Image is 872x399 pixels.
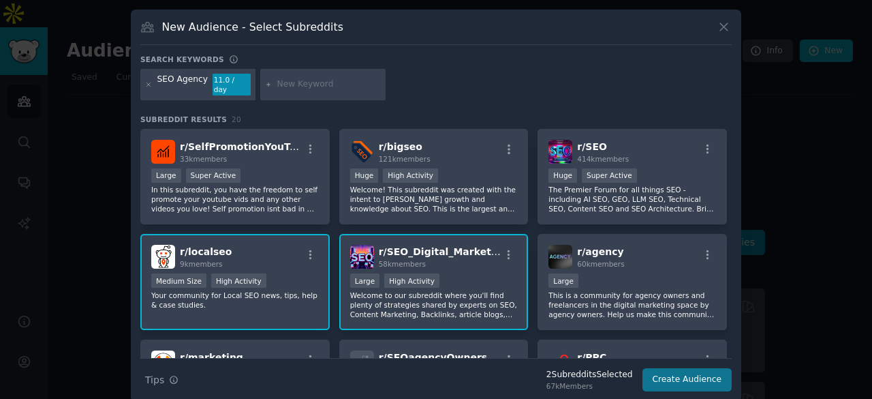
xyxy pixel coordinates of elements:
span: 20 [232,115,241,123]
img: SelfPromotionYouTube [151,140,175,164]
span: 121k members [379,155,431,163]
div: Super Active [186,168,241,183]
div: 2 Subreddit s Selected [546,369,633,381]
span: r/ localseo [180,246,232,257]
span: r/ SEOagencyOwners [379,352,487,363]
span: r/ agency [577,246,623,257]
p: In this subreddit, you have the freedom to self promote your youtube vids and any other videos yo... [151,185,319,213]
span: Subreddit Results [140,115,227,124]
div: Huge [548,168,577,183]
img: marketing [151,351,175,374]
div: Huge [350,168,379,183]
p: Your community for Local SEO news, tips, help & case studies. [151,291,319,310]
button: Create Audience [642,368,732,391]
p: This is a community for agency owners and freelancers in the digital marketing space by agency ow... [548,291,716,319]
div: 67k Members [546,381,633,391]
h3: New Audience - Select Subreddits [162,20,343,34]
div: Large [151,168,181,183]
div: Super Active [582,168,637,183]
span: r/ PPC [577,352,606,363]
p: Welcome to our subreddit where you'll find plenty of strategies shared by experts on SEO, Content... [350,291,518,319]
span: 58k members [379,260,426,268]
input: New Keyword [277,78,381,91]
div: High Activity [383,168,438,183]
img: localseo [151,245,175,269]
img: SEO_Digital_Marketing [350,245,374,269]
span: r/ SEO [577,141,607,152]
img: SEO [548,140,572,164]
h3: Search keywords [140,55,224,64]
div: Large [548,274,578,288]
span: 414k members [577,155,629,163]
img: bigseo [350,140,374,164]
span: Tips [145,373,164,387]
span: 60k members [577,260,624,268]
img: agency [548,245,572,269]
span: r/ SEO_Digital_Marketing [379,246,508,257]
div: Medium Size [151,274,206,288]
div: Large [350,274,380,288]
img: PPC [548,351,572,374]
button: Tips [140,368,183,392]
span: 9k members [180,260,223,268]
span: r/ marketing [180,352,243,363]
div: SEO Agency [157,74,208,95]
div: High Activity [211,274,266,288]
span: r/ bigseo [379,141,422,152]
span: r/ SelfPromotionYouTube [180,141,310,152]
p: The Premier Forum for all things SEO - including AI SEO, GEO, LLM SEO, Technical SEO, Content SEO... [548,185,716,213]
div: 11.0 / day [213,74,251,95]
p: Welcome! This subreddit was created with the intent to [PERSON_NAME] growth and knowledge about S... [350,185,518,213]
div: High Activity [384,274,439,288]
span: 33k members [180,155,227,163]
